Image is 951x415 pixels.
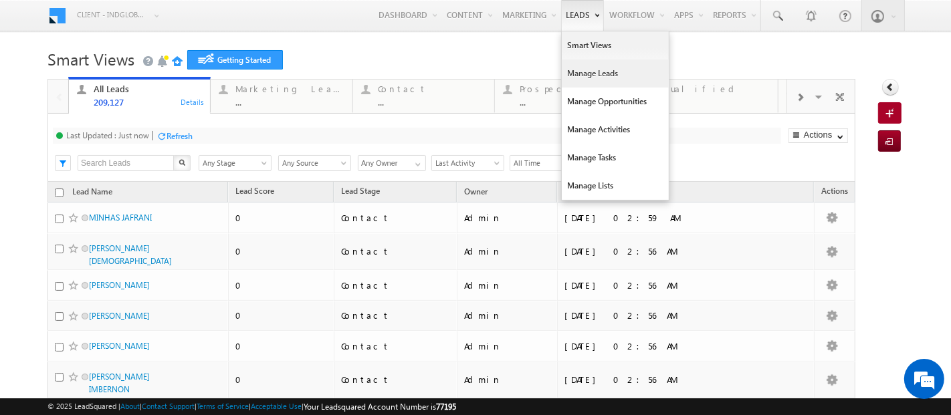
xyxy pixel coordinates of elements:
img: Search [179,159,185,166]
div: ... [661,97,770,107]
div: Refresh [167,131,193,141]
span: Lead Stage [341,186,380,196]
span: © 2025 LeadSquared | | | | | [47,400,456,413]
a: Getting Started [187,50,283,70]
div: Contact [341,309,451,321]
div: Contact [378,84,487,94]
span: Lead Score [235,186,274,196]
div: ... [235,97,344,107]
div: 0 [235,309,328,321]
a: [PERSON_NAME][DEMOGRAPHIC_DATA] [89,243,172,266]
a: Smart Views [562,31,669,59]
a: Qualified... [636,80,778,113]
span: Client - indglobal2 (77195) [77,8,147,21]
div: Lead Source Filter [278,154,351,171]
div: ... [520,97,629,107]
input: Check all records [55,188,64,197]
a: Prospect... [494,80,637,113]
div: Qualified [661,84,770,94]
a: [PERSON_NAME] [89,341,150,351]
a: Terms of Service [197,402,249,410]
a: Lead Name [66,184,119,202]
a: Any Stage [199,155,272,171]
div: [DATE] 02:56 AM [564,309,748,321]
div: 209,127 [94,97,203,107]
div: Contact [341,212,451,224]
div: [DATE] 02:56 AM [564,374,748,386]
a: Marketing Leads... [210,80,352,113]
div: Marketing Leads [235,84,344,94]
div: Prospect [520,84,629,94]
a: Manage Activities [562,116,669,144]
div: Admin [464,212,551,224]
a: MINHAS JAFRANI [89,213,152,223]
a: Acceptable Use [251,402,302,410]
div: 0 [235,374,328,386]
a: Contact... [352,80,495,113]
div: 0 [235,279,328,291]
a: Show All Items [408,156,425,169]
div: Admin [464,374,551,386]
div: Contact [341,279,451,291]
div: Contact [341,340,451,352]
div: 0 [235,212,328,224]
div: 0 [235,245,328,257]
a: [PERSON_NAME] [89,311,150,321]
input: Search Leads [78,155,175,171]
span: 77195 [436,402,456,412]
div: Admin [464,245,551,257]
a: [PERSON_NAME] IMBERNON [89,372,150,394]
span: Actions [815,184,855,201]
div: Admin [464,279,551,291]
span: Any Source [279,157,346,169]
a: Lead Stage [334,184,387,201]
div: 0 [235,340,328,352]
span: All Time [510,157,578,169]
a: Manage Tasks [562,144,669,172]
a: Last Activity [431,155,504,171]
span: Smart Views [47,48,134,70]
a: All Leads209,127Details [68,77,211,114]
a: Manage Lists [562,172,669,200]
span: Any Stage [199,157,267,169]
div: Admin [464,340,551,352]
input: Type to Search [358,155,426,171]
div: ... [378,97,487,107]
div: [DATE] 02:56 AM [564,245,748,257]
div: Contact [341,245,451,257]
span: Your Leadsquared Account Number is [304,402,456,412]
a: Any Source [278,155,351,171]
div: Lead Stage Filter [199,154,272,171]
a: Manage Leads [562,59,669,88]
a: Modified On (sorted descending) [558,184,629,201]
div: Contact [341,374,451,386]
span: Last Activity [432,157,500,169]
a: Manage Opportunities [562,88,669,116]
div: [DATE] 02:56 AM [564,279,748,291]
a: Contact Support [142,402,195,410]
button: Actions [788,128,848,143]
div: Details [180,96,205,108]
div: Owner Filter [358,154,425,171]
a: About [120,402,140,410]
div: Admin [464,309,551,321]
div: All Leads [94,84,203,94]
a: All Time [510,155,583,171]
a: [PERSON_NAME] [89,280,150,290]
div: [DATE] 02:59 AM [564,212,748,224]
div: Last Updated : Just now [66,130,149,140]
a: Lead Score [229,184,281,201]
span: Owner [464,186,488,196]
div: [DATE] 02:56 AM [564,340,748,352]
